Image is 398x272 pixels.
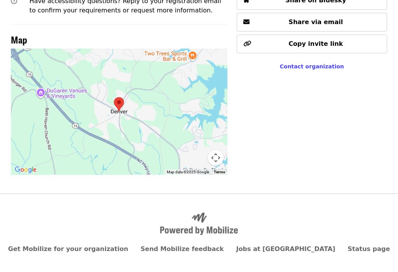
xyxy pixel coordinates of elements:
button: Copy invite link [237,35,387,53]
a: Open this area in Google Maps (opens a new window) [13,165,38,175]
nav: Primary footer navigation [11,244,387,254]
a: Status page [348,245,390,253]
a: Terms (opens in new tab) [214,170,225,174]
button: Share via email [237,13,387,31]
span: Copy invite link [288,40,343,47]
a: Send Mobilize feedback [141,245,224,253]
a: Jobs at [GEOGRAPHIC_DATA] [236,245,335,253]
a: Get Mobilize for your organization [8,245,128,253]
button: Map camera controls [208,150,223,166]
a: Contact organization [280,63,344,70]
img: Powered by Mobilize [160,213,238,235]
span: Map [11,33,27,46]
img: Google [13,165,38,175]
span: Share via email [289,18,343,26]
span: Map data ©2025 Google [167,170,209,174]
